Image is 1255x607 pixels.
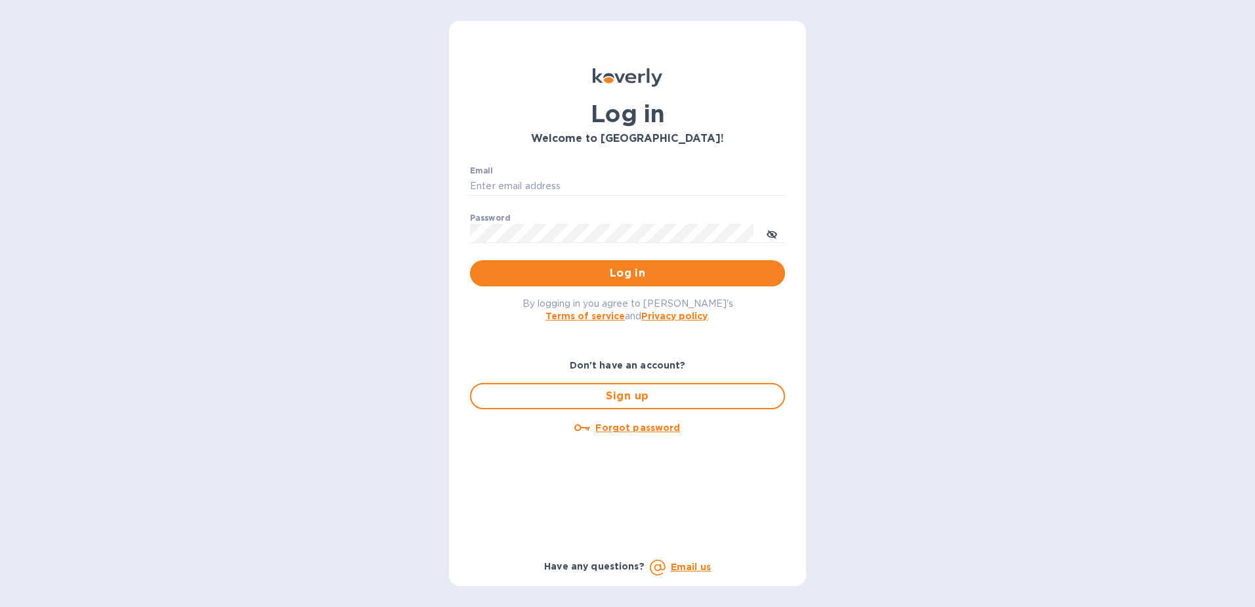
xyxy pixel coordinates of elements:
[470,100,785,127] h1: Log in
[522,298,733,321] span: By logging in you agree to [PERSON_NAME]'s and .
[545,311,625,321] a: Terms of service
[595,422,680,433] u: Forgot password
[480,265,775,281] span: Log in
[759,220,785,246] button: toggle password visibility
[470,133,785,145] h3: Welcome to [GEOGRAPHIC_DATA]!
[593,68,662,87] img: Koverly
[570,360,686,371] b: Don't have an account?
[671,562,711,572] a: Email us
[482,388,773,404] span: Sign up
[470,167,493,175] label: Email
[470,260,785,286] button: Log in
[470,214,510,222] label: Password
[641,311,708,321] a: Privacy policy
[470,383,785,409] button: Sign up
[544,561,645,572] b: Have any questions?
[470,177,785,196] input: Enter email address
